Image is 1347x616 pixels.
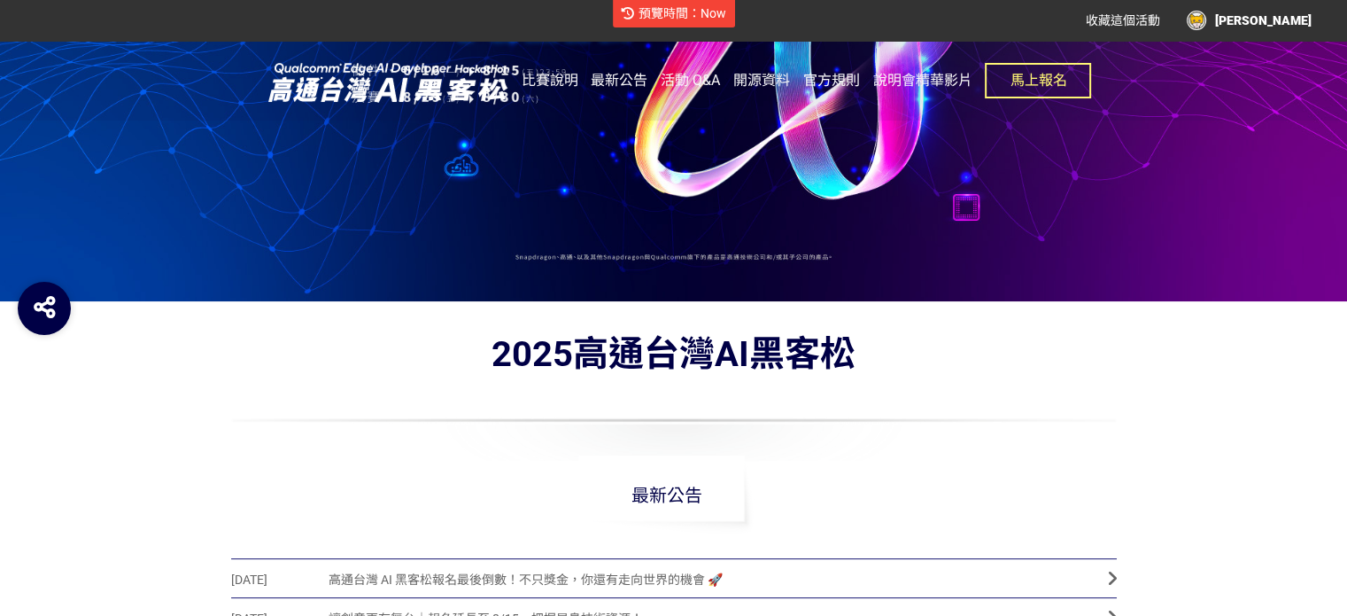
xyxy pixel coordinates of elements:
[873,72,972,89] span: 說明會精華影片
[591,41,647,121] a: 最新公告
[661,41,720,121] a: 活動 Q&A
[329,560,1081,600] span: 高通台灣 AI 黑客松報名最後倒數！不只獎金，你還有走向世界的機會 🚀
[985,63,1091,98] button: 馬上報名
[231,558,1117,598] a: [DATE]高通台灣 AI 黑客松報名最後倒數！不只獎金，你還有走向世界的機會 🚀
[522,41,578,121] a: 比賽說明
[873,41,972,121] a: 說明會精華影片
[661,72,720,89] span: 活動 Q&A
[803,41,860,121] a: 官方規則
[1010,72,1066,89] span: 馬上報名
[733,41,790,121] a: 開源資料
[1086,13,1160,27] span: 收藏這個活動
[803,72,860,89] span: 官方規則
[591,72,647,89] span: 最新公告
[231,560,329,600] span: [DATE]
[231,328,1117,461] div: 2025高通台灣AI黑客松
[733,72,790,89] span: 開源資料
[578,456,755,535] span: 最新公告
[522,72,578,89] span: 比賽說明
[256,59,522,104] img: 2025高通台灣AI黑客松
[639,6,726,20] span: 預覽時間：Now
